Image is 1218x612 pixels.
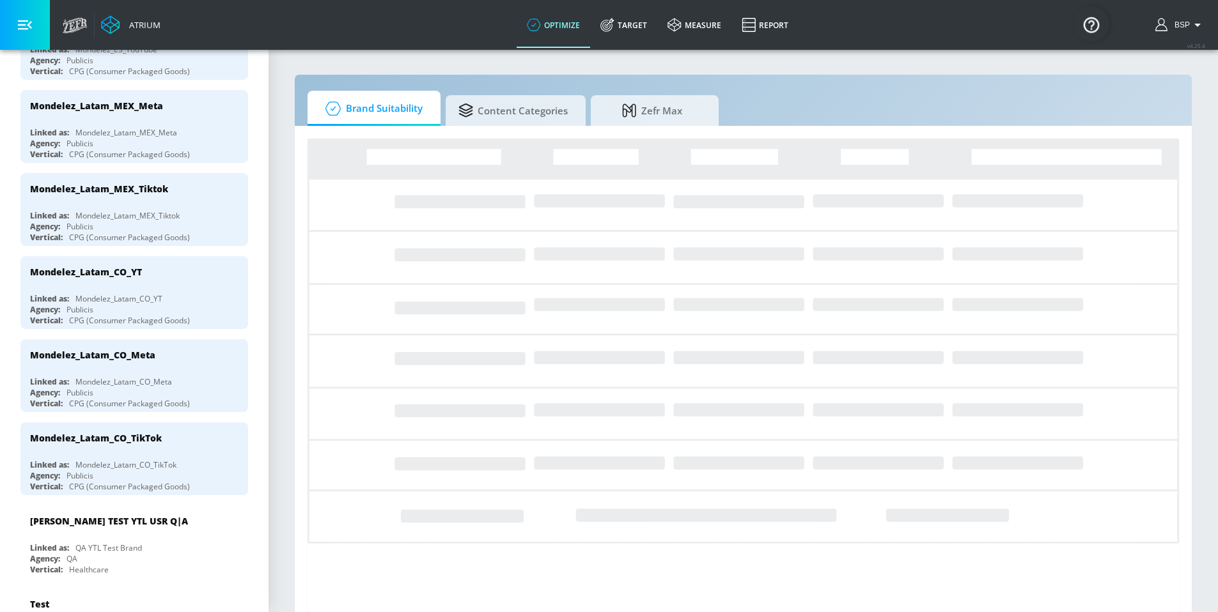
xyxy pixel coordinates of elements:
button: BSP [1155,17,1205,33]
div: Mondelez_Latam_CO_MetaLinked as:Mondelez_Latam_CO_MetaAgency:PublicisVertical:CPG (Consumer Packa... [20,339,248,412]
div: Mondelez_Latam_MEX_Tiktok [30,183,168,195]
div: CPG (Consumer Packaged Goods) [69,481,190,492]
div: Mondelez_Latam_CO_YTLinked as:Mondelez_Latam_CO_YTAgency:PublicisVertical:CPG (Consumer Packaged ... [20,256,248,329]
span: login as: bsp_linking@zefr.com [1169,20,1190,29]
div: Mondelez_Latam_CO_YT [75,293,162,304]
div: Publicis [66,304,93,315]
div: Linked as: [30,210,69,221]
div: Agency: [30,55,60,66]
div: Mondelez_Latam_CO_TikTok [75,459,176,470]
div: [PERSON_NAME] TEST YTL USR Q|ALinked as:QA YTL Test BrandAgency:QAVertical:Healthcare [20,505,248,578]
div: Mondelez_Latam_CO_TikTok [30,432,162,444]
div: QA [66,553,77,564]
div: Mondelez_Latam_MEX_Meta [75,127,177,138]
span: Zefr Max [604,95,701,126]
div: Publicis [66,470,93,481]
div: Vertical: [30,564,63,575]
div: Vertical: [30,481,63,492]
div: CPG (Consumer Packaged Goods) [69,149,190,160]
div: Publicis [66,55,93,66]
span: Brand Suitability [320,93,423,124]
div: Vertical: [30,315,63,326]
a: Atrium [101,15,160,34]
div: QA YTL Test Brand [75,542,142,553]
a: Target [590,2,657,48]
div: Agency: [30,304,60,315]
span: v 4.25.4 [1187,42,1205,49]
div: Publicis [66,387,93,398]
div: Vertical: [30,232,63,243]
div: Agency: [30,387,60,398]
div: Atrium [124,19,160,31]
div: Linked as: [30,376,69,387]
div: Linked as: [30,127,69,138]
div: Test [30,598,49,610]
div: Linked as: [30,459,69,470]
div: Agency: [30,470,60,481]
div: Publicis [66,138,93,149]
div: Vertical: [30,149,63,160]
div: Mondelez_Latam_CO_TikTokLinked as:Mondelez_Latam_CO_TikTokAgency:PublicisVertical:CPG (Consumer P... [20,422,248,495]
div: Mondelez_Latam_MEX_Meta [30,100,163,112]
div: Publicis [66,221,93,232]
div: Healthcare [69,564,109,575]
a: optimize [517,2,590,48]
a: measure [657,2,731,48]
span: Content Categories [458,95,568,126]
a: Report [731,2,799,48]
div: CPG (Consumer Packaged Goods) [69,315,190,326]
div: Mondelez_Latam_MEX_MetaLinked as:Mondelez_Latam_MEX_MetaAgency:PublicisVertical:CPG (Consumer Pac... [20,90,248,163]
div: Agency: [30,553,60,564]
div: Mondelez_Latam_MEX_TiktokLinked as:Mondelez_Latam_MEX_TiktokAgency:PublicisVertical:CPG (Consumer... [20,173,248,246]
div: Mondelez_Latam_CO_Meta [30,349,155,361]
div: Agency: [30,221,60,232]
div: CPG (Consumer Packaged Goods) [69,232,190,243]
div: Agency: [30,138,60,149]
div: [PERSON_NAME] TEST YTL USR Q|A [30,515,188,527]
div: Vertical: [30,398,63,409]
div: Linked as: [30,542,69,553]
div: Vertical: [30,66,63,77]
div: Mondelez_Latam_CO_YT [30,266,142,278]
div: Linked as: [30,293,69,304]
div: CPG (Consumer Packaged Goods) [69,398,190,409]
div: Mondelez_Latam_CO_Meta [75,376,172,387]
div: Mondelez_Latam_MEX_Tiktok [75,210,180,221]
button: Open Resource Center [1074,6,1109,42]
div: CPG (Consumer Packaged Goods) [69,66,190,77]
